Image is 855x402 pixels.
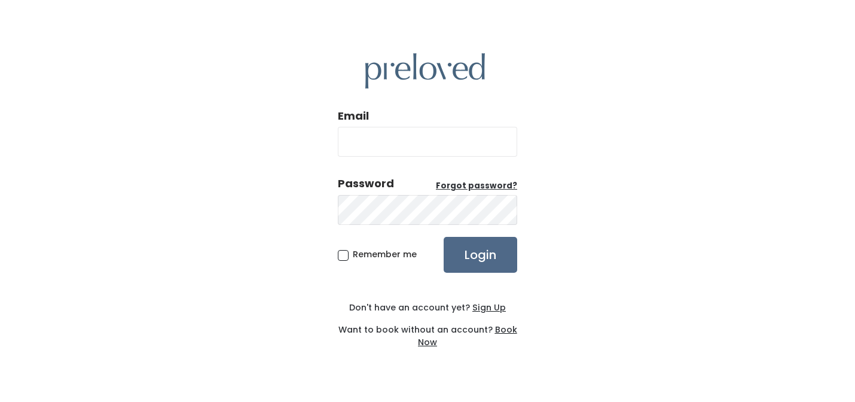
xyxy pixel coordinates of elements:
div: Don't have an account yet? [338,301,517,314]
u: Forgot password? [436,180,517,191]
input: Login [444,237,517,273]
img: preloved logo [365,53,485,89]
span: Remember me [353,248,417,260]
a: Forgot password? [436,180,517,192]
a: Book Now [418,324,517,348]
div: Password [338,176,394,191]
label: Email [338,108,369,124]
div: Want to book without an account? [338,314,517,349]
a: Sign Up [470,301,506,313]
u: Sign Up [472,301,506,313]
